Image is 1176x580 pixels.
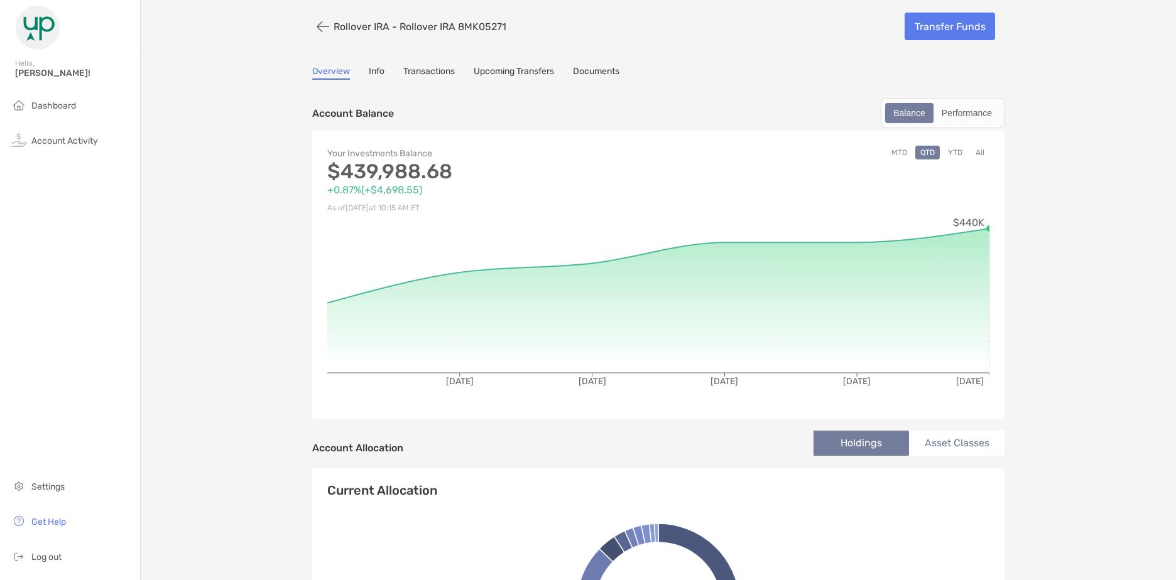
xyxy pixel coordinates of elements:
[886,104,932,122] div: Balance
[31,100,76,111] span: Dashboard
[843,376,871,387] tspan: [DATE]
[971,146,989,159] button: All
[11,478,26,493] img: settings icon
[312,442,403,454] h4: Account Allocation
[327,483,437,498] h4: Current Allocation
[15,68,133,78] span: [PERSON_NAME]!
[953,217,984,228] tspan: $440K
[881,99,1004,127] div: segmented control
[573,66,619,80] a: Documents
[312,66,350,80] a: Overview
[935,104,999,122] div: Performance
[11,132,26,148] img: activity icon
[327,164,658,180] p: $439,988.68
[915,146,940,159] button: QTD
[943,146,967,159] button: YTD
[579,376,606,387] tspan: [DATE]
[905,13,995,40] a: Transfer Funds
[327,200,658,216] p: As of [DATE] at 10:15 AM ET
[956,376,984,387] tspan: [DATE]
[327,146,658,161] p: Your Investments Balance
[474,66,554,80] a: Upcoming Transfers
[886,146,912,159] button: MTD
[334,21,506,33] p: Rollover IRA - Rollover IRA 8MK05271
[31,517,66,527] span: Get Help
[15,5,60,50] img: Zoe Logo
[31,136,98,146] span: Account Activity
[446,376,474,387] tspan: [DATE]
[312,105,394,121] p: Account Balance
[11,549,26,564] img: logout icon
[11,97,26,112] img: household icon
[814,431,909,456] li: Holdings
[31,481,65,492] span: Settings
[909,431,1004,456] li: Asset Classes
[11,513,26,529] img: get-help icon
[327,182,658,198] p: +0.87% ( +$4,698.55 )
[403,66,455,80] a: Transactions
[710,376,738,387] tspan: [DATE]
[31,552,62,562] span: Log out
[369,66,384,80] a: Info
